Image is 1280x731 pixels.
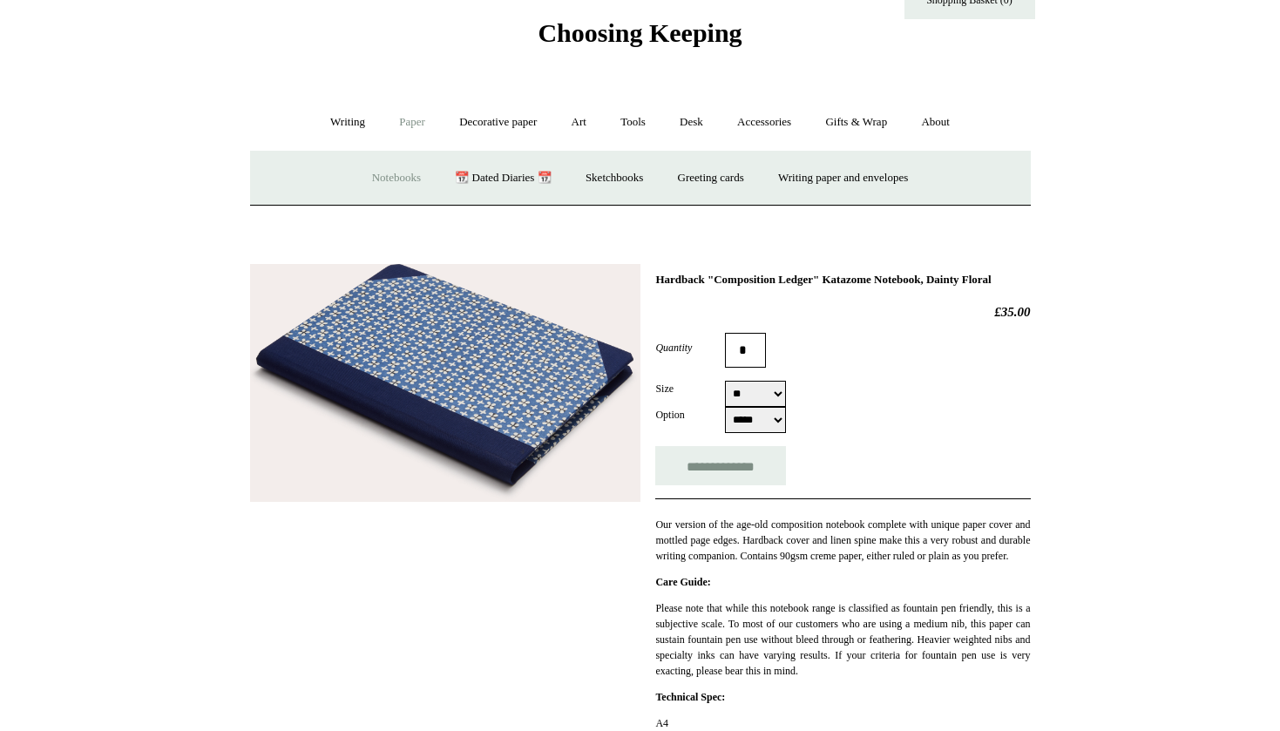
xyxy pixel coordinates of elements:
[444,99,552,146] a: Decorative paper
[538,18,742,47] span: Choosing Keeping
[439,155,566,201] a: 📆 Dated Diaries 📆
[356,155,437,201] a: Notebooks
[905,99,965,146] a: About
[655,517,1030,564] p: Our version of the age-old composition notebook complete with unique paper cover and mottled page...
[721,99,807,146] a: Accessories
[605,99,661,146] a: Tools
[250,264,640,502] img: Hardback "Composition Ledger" Katazome Notebook, Dainty Floral
[655,407,725,423] label: Option
[556,99,602,146] a: Art
[538,32,742,44] a: Choosing Keeping
[662,155,760,201] a: Greeting cards
[809,99,903,146] a: Gifts & Wrap
[655,340,725,355] label: Quantity
[762,155,924,201] a: Writing paper and envelopes
[655,381,725,396] label: Size
[655,600,1030,679] p: Please note that while this notebook range is classified as fountain pen friendly, this is a subj...
[570,155,659,201] a: Sketchbooks
[383,99,441,146] a: Paper
[655,691,725,703] strong: Technical Spec:
[655,576,710,588] strong: Care Guide:
[664,99,719,146] a: Desk
[655,273,1030,287] h1: Hardback "Composition Ledger" Katazome Notebook, Dainty Floral
[655,304,1030,320] h2: £35.00
[315,99,381,146] a: Writing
